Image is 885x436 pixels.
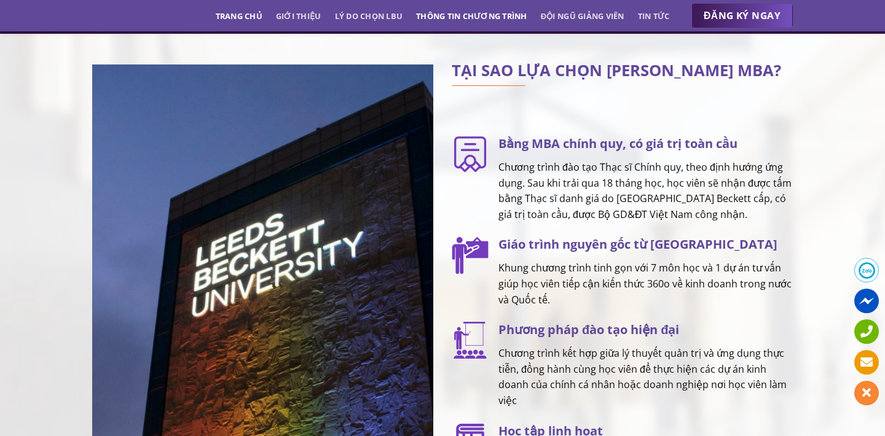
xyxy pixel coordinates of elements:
a: Giới thiệu [276,5,321,27]
a: Tin tức [638,5,670,27]
h3: Giáo trình nguyên gốc từ [GEOGRAPHIC_DATA] [498,235,793,254]
a: ĐĂNG KÝ NGAY [691,4,793,28]
h2: TẠI SAO LỰA CHỌN [PERSON_NAME] MBA? [452,64,793,77]
img: line-lbu.jpg [452,85,525,87]
p: Chương trình kết hợp giữa lý thuyết quản trị và ứng dụng thực tiễn, đồng hành cùng học viên để th... [498,346,793,408]
p: Chương trình đào tạo Thạc sĩ Chính quy, theo định hướng ứng dụng. Sau khi trải qua 18 tháng học, ... [498,160,793,222]
a: Thông tin chương trình [416,5,527,27]
p: Khung chương trình tinh gọn với 7 môn học và 1 dự án tư vấn giúp học viên tiếp cận kiến thức 360o... [498,260,793,308]
h3: Phương pháp đào tạo hiện đại [498,320,793,340]
a: Đội ngũ giảng viên [541,5,624,27]
h3: Bằng MBA chính quy, có giá trị toàn cầu [498,134,793,154]
span: ĐĂNG KÝ NGAY [704,8,781,23]
a: Trang chủ [216,5,262,27]
a: Lý do chọn LBU [335,5,403,27]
